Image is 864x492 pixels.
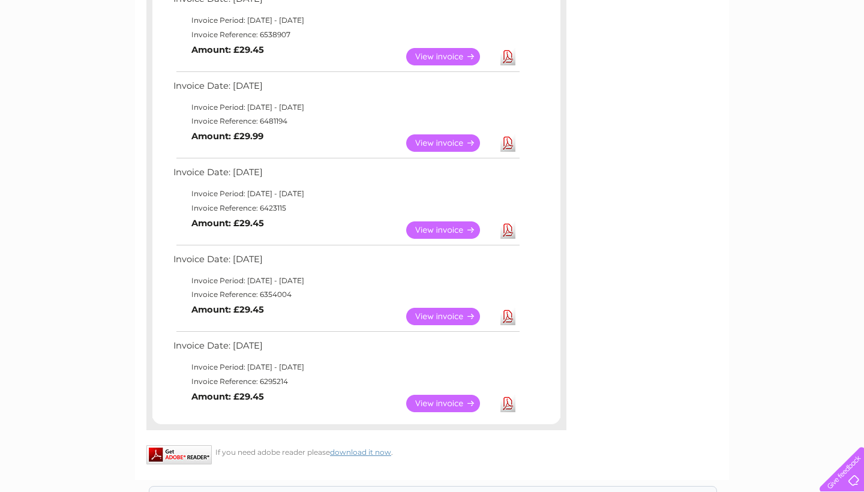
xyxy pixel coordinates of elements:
a: View [406,395,494,412]
td: Invoice Date: [DATE] [170,338,521,360]
b: Amount: £29.45 [191,218,264,229]
a: View [406,48,494,65]
a: Download [500,48,515,65]
a: View [406,134,494,152]
a: Download [500,395,515,412]
td: Invoice Period: [DATE] - [DATE] [170,100,521,115]
b: Amount: £29.45 [191,391,264,402]
td: Invoice Period: [DATE] - [DATE] [170,360,521,374]
a: Download [500,308,515,325]
b: Amount: £29.45 [191,304,264,315]
a: download it now [330,448,391,457]
a: Contact [784,51,814,60]
td: Invoice Reference: 6423115 [170,201,521,215]
b: Amount: £29.99 [191,131,263,142]
td: Invoice Reference: 6295214 [170,374,521,389]
a: Download [500,221,515,239]
td: Invoice Period: [DATE] - [DATE] [170,13,521,28]
td: Invoice Reference: 6354004 [170,287,521,302]
td: Invoice Date: [DATE] [170,78,521,100]
td: Invoice Period: [DATE] - [DATE] [170,274,521,288]
a: View [406,308,494,325]
a: Blog [760,51,777,60]
a: Energy [683,51,709,60]
div: If you need adobe reader please . [146,445,566,457]
td: Invoice Reference: 6538907 [170,28,521,42]
td: Invoice Date: [DATE] [170,251,521,274]
a: Telecoms [716,51,752,60]
a: Download [500,134,515,152]
a: Log out [824,51,853,60]
a: Water [653,51,676,60]
td: Invoice Date: [DATE] [170,164,521,187]
td: Invoice Reference: 6481194 [170,114,521,128]
b: Amount: £29.45 [191,44,264,55]
img: logo.png [30,31,91,68]
td: Invoice Period: [DATE] - [DATE] [170,187,521,201]
a: 0333 014 3131 [638,6,721,21]
div: Clear Business is a trading name of Verastar Limited (registered in [GEOGRAPHIC_DATA] No. 3667643... [149,7,716,58]
a: View [406,221,494,239]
